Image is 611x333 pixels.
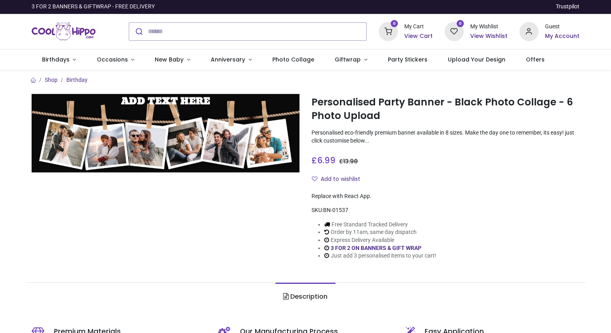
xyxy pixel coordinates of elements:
a: Anniversary [200,50,262,70]
span: Upload Your Design [448,55,505,63]
a: Birthdays [32,50,86,70]
img: Cool Hippo [32,20,96,43]
a: View Wishlist [470,32,507,40]
a: 3 FOR 2 ON BANNERS & GIFT WRAP [331,245,421,251]
span: BN-01537 [323,207,348,213]
a: 0 [379,28,398,34]
a: Birthday [66,77,88,83]
h1: Personalised Party Banner - Black Photo Collage - 6 Photo Upload [311,95,579,123]
span: 13.98 [343,157,358,165]
p: Personalised eco-friendly premium banner available in 8 sizes. Make the day one to remember, its ... [311,129,579,145]
span: 6.99 [317,155,335,166]
div: 3 FOR 2 BANNERS & GIFTWRAP - FREE DELIVERY [32,3,155,11]
span: New Baby [155,55,184,63]
li: Order by 11am, same day dispatch [324,228,436,236]
span: Giftwrap [335,55,361,63]
li: Express Delivery Available [324,236,436,244]
i: Add to wishlist [312,176,317,182]
a: New Baby [145,50,201,70]
span: £ [311,155,335,166]
a: 0 [445,28,464,34]
a: My Account [545,32,579,40]
div: My Cart [404,23,433,31]
button: Submit [129,23,148,40]
span: Photo Collage [272,55,314,63]
a: Trustpilot [556,3,579,11]
span: Anniversary [211,55,245,63]
div: Replace with React App. [311,192,579,200]
a: Shop [45,77,58,83]
span: Birthdays [42,55,70,63]
a: Occasions [86,50,145,70]
div: Guest [545,23,579,31]
a: Logo of Cool Hippo [32,20,96,43]
button: Add to wishlistAdd to wishlist [311,172,367,186]
a: View Cart [404,32,433,40]
span: Offers [526,55,545,63]
li: Free Standard Tracked Delivery [324,221,436,229]
li: Just add 3 personalised items to your cart! [324,252,436,260]
img: Personalised Party Banner - Black Photo Collage - 6 Photo Upload [32,94,300,174]
sup: 0 [391,20,398,28]
sup: 0 [457,20,464,28]
a: Giftwrap [324,50,377,70]
a: Description [276,283,335,311]
div: SKU: [311,206,579,214]
div: My Wishlist [470,23,507,31]
span: Occasions [97,55,128,63]
span: £ [339,157,358,165]
span: Party Stickers [388,55,427,63]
